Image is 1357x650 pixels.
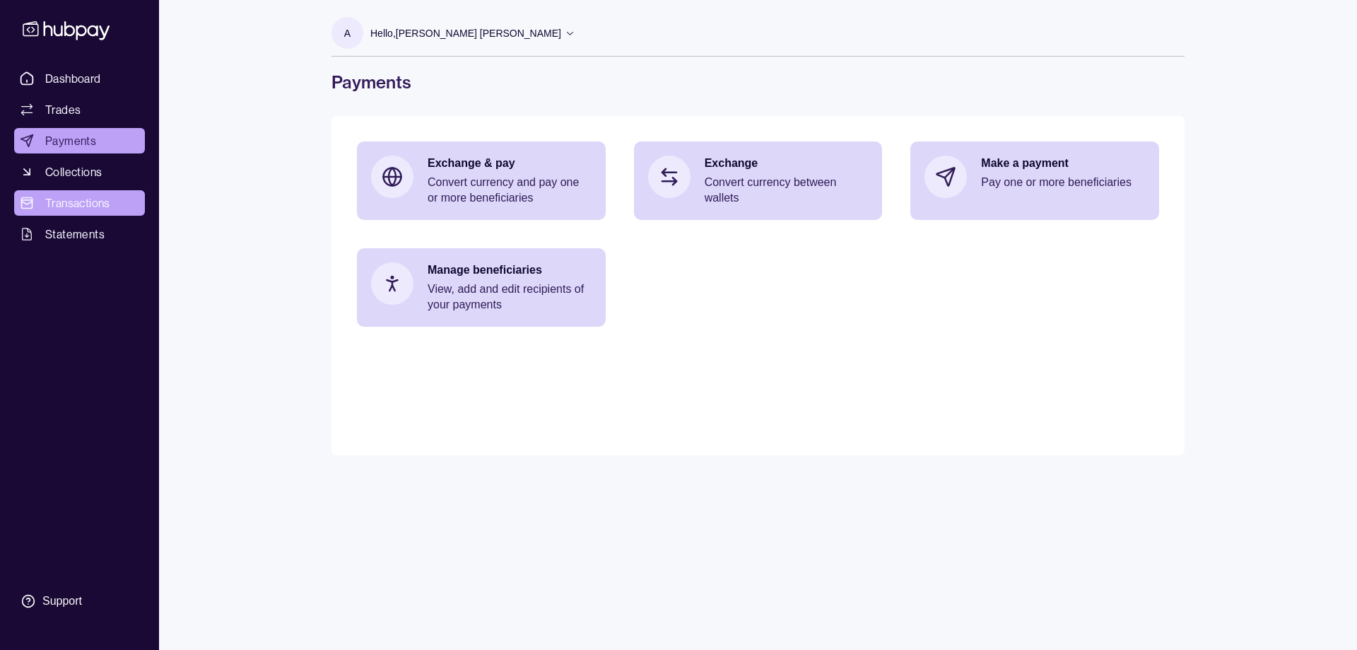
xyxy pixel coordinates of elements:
a: Exchange & payConvert currency and pay one or more beneficiaries [357,141,606,220]
a: Trades [14,97,145,122]
p: Exchange [705,156,869,171]
p: Convert currency between wallets [705,175,869,206]
a: Collections [14,159,145,185]
a: Transactions [14,190,145,216]
p: Pay one or more beneficiaries [981,175,1145,190]
a: Payments [14,128,145,153]
p: Make a payment [981,156,1145,171]
p: Exchange & pay [428,156,592,171]
span: Trades [45,101,81,118]
a: Make a paymentPay one or more beneficiaries [910,141,1159,212]
span: Collections [45,163,102,180]
p: View, add and edit recipients of your payments [428,282,592,313]
span: Payments [45,132,96,149]
a: Manage beneficiariesView, add and edit recipients of your payments [357,248,606,327]
span: Transactions [45,195,110,211]
p: Manage beneficiaries [428,262,592,278]
a: Dashboard [14,66,145,91]
h1: Payments [331,71,1185,93]
div: Support [42,593,82,609]
span: Statements [45,226,105,243]
p: A [344,25,351,41]
a: ExchangeConvert currency between wallets [634,141,883,220]
a: Support [14,586,145,616]
p: Hello, [PERSON_NAME] [PERSON_NAME] [370,25,561,41]
a: Statements [14,221,145,247]
p: Convert currency and pay one or more beneficiaries [428,175,592,206]
span: Dashboard [45,70,101,87]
